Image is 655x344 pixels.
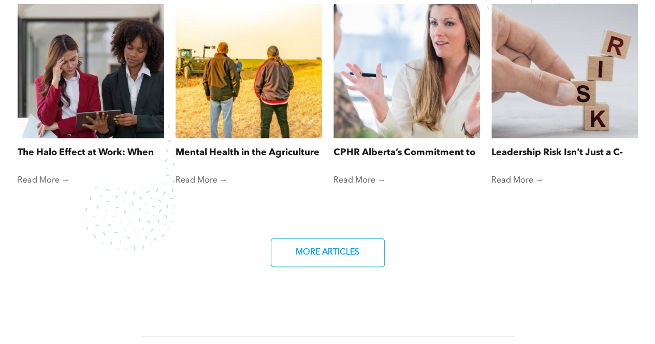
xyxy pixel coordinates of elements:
a: CPHR Alberta’s Commitment to Supporting Reservists [333,146,480,160]
a: Read More → [333,175,480,186]
a: Read More → [491,175,638,186]
a: Read More → [176,175,322,186]
a: Mental Health in the Agriculture Industry [176,146,322,160]
a: MORE ARTICLES [271,238,385,267]
a: The Halo Effect at Work: When First Impressions Cloud Fair Judgment [18,146,164,160]
a: Read More → [18,175,164,186]
a: Leadership Risk Isn't Just a C-Suite Concern [491,146,638,160]
span: MORE ARTICLES [292,242,363,262]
